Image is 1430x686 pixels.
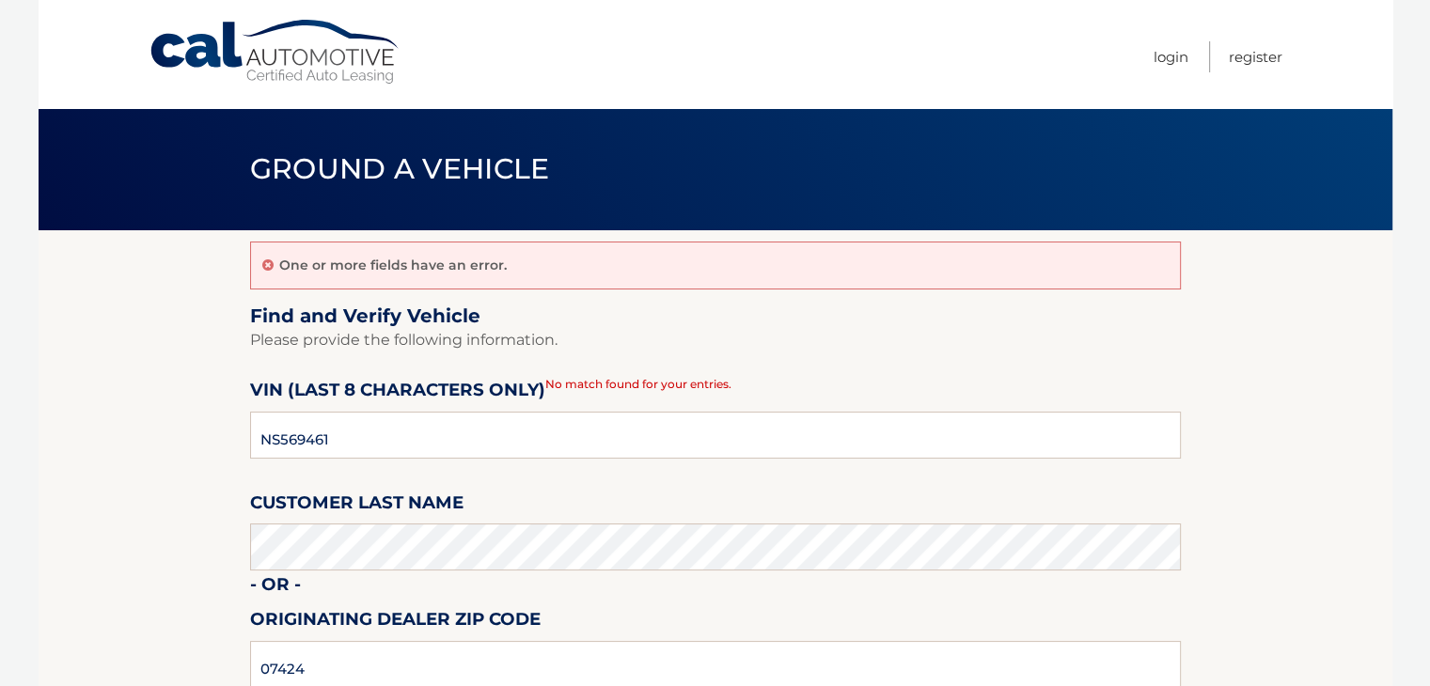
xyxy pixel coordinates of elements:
label: Customer Last Name [250,489,464,523]
label: - or - [250,570,301,605]
p: One or more fields have an error. [279,257,507,273]
p: Please provide the following information. [250,327,1181,353]
a: Cal Automotive [149,19,402,86]
a: Register [1229,41,1282,72]
span: Ground a Vehicle [250,151,550,186]
span: No match found for your entries. [545,377,731,391]
label: VIN (last 8 characters only) [250,376,545,411]
a: Login [1154,41,1188,72]
h2: Find and Verify Vehicle [250,304,1181,328]
label: Originating Dealer Zip Code [250,605,541,640]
